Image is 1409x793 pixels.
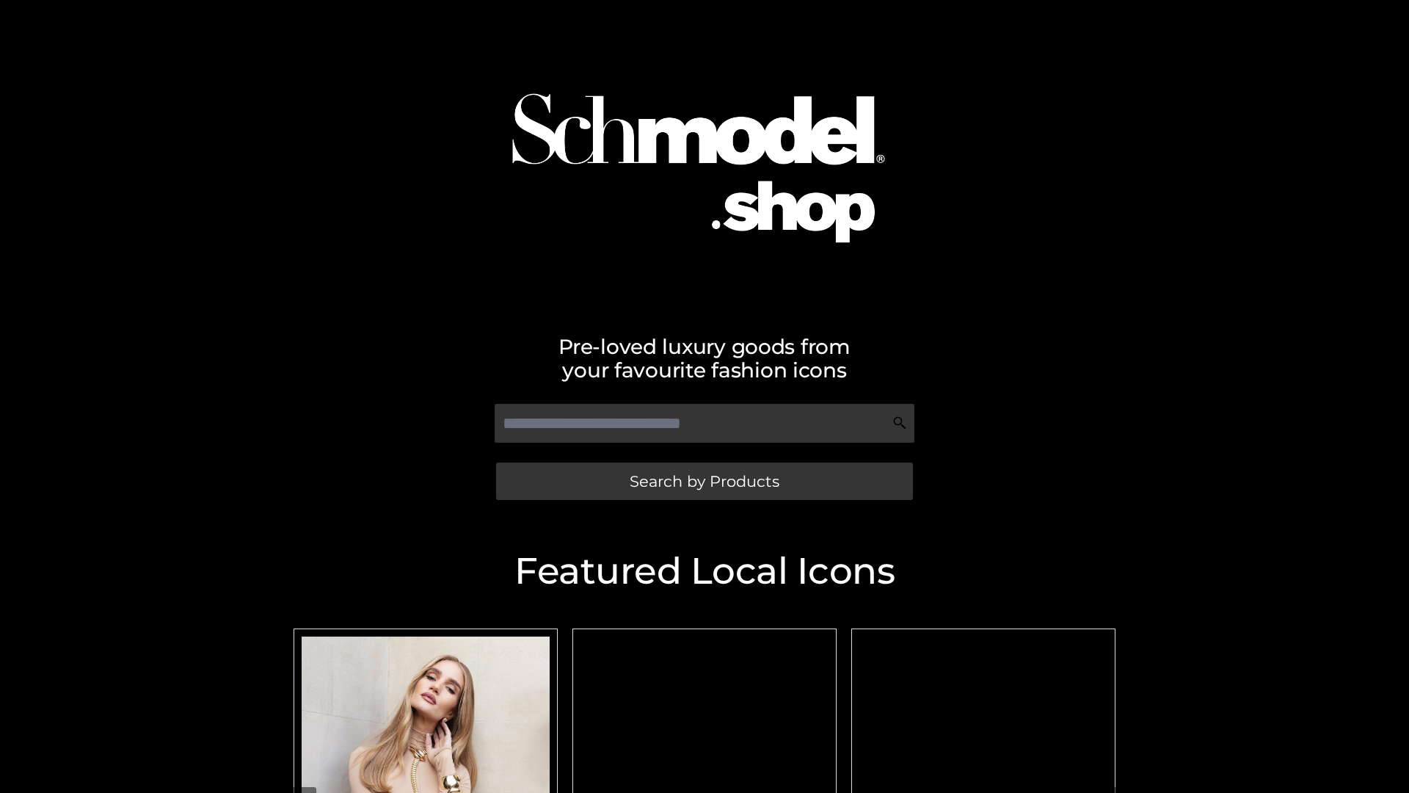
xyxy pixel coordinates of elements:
a: Search by Products [496,463,913,500]
h2: Featured Local Icons​ [286,553,1123,590]
img: Search Icon [892,416,907,430]
span: Search by Products [630,474,779,489]
h2: Pre-loved luxury goods from your favourite fashion icons [286,335,1123,382]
